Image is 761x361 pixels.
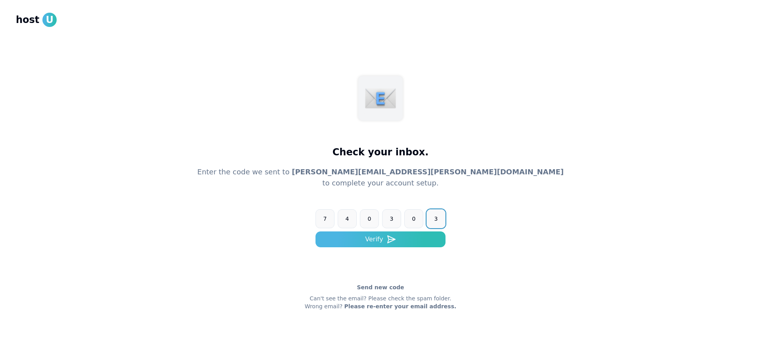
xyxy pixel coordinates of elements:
[292,168,564,176] span: [PERSON_NAME][EMAIL_ADDRESS][PERSON_NAME][DOMAIN_NAME]
[197,166,564,189] p: Enter the code we sent to to complete your account setup.
[42,13,57,27] span: U
[310,294,451,302] p: Can't see the email? Please check the spam folder.
[305,302,457,310] p: Wrong email?
[365,82,396,114] img: mail
[315,231,446,247] button: Verify
[344,303,457,309] a: Please re-enter your email address.
[357,283,404,291] a: Send new code
[333,146,429,159] h1: Check your inbox.
[16,13,39,26] span: host
[16,13,57,27] a: hostU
